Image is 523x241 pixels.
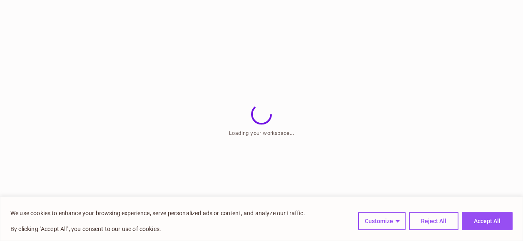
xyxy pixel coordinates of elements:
span: Loading your workspace... [229,129,294,136]
p: We use cookies to enhance your browsing experience, serve personalized ads or content, and analyz... [10,208,305,218]
button: Accept All [462,212,513,230]
button: Customize [358,212,406,230]
p: By clicking "Accept All", you consent to our use of cookies. [10,224,305,234]
button: Reject All [409,212,458,230]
